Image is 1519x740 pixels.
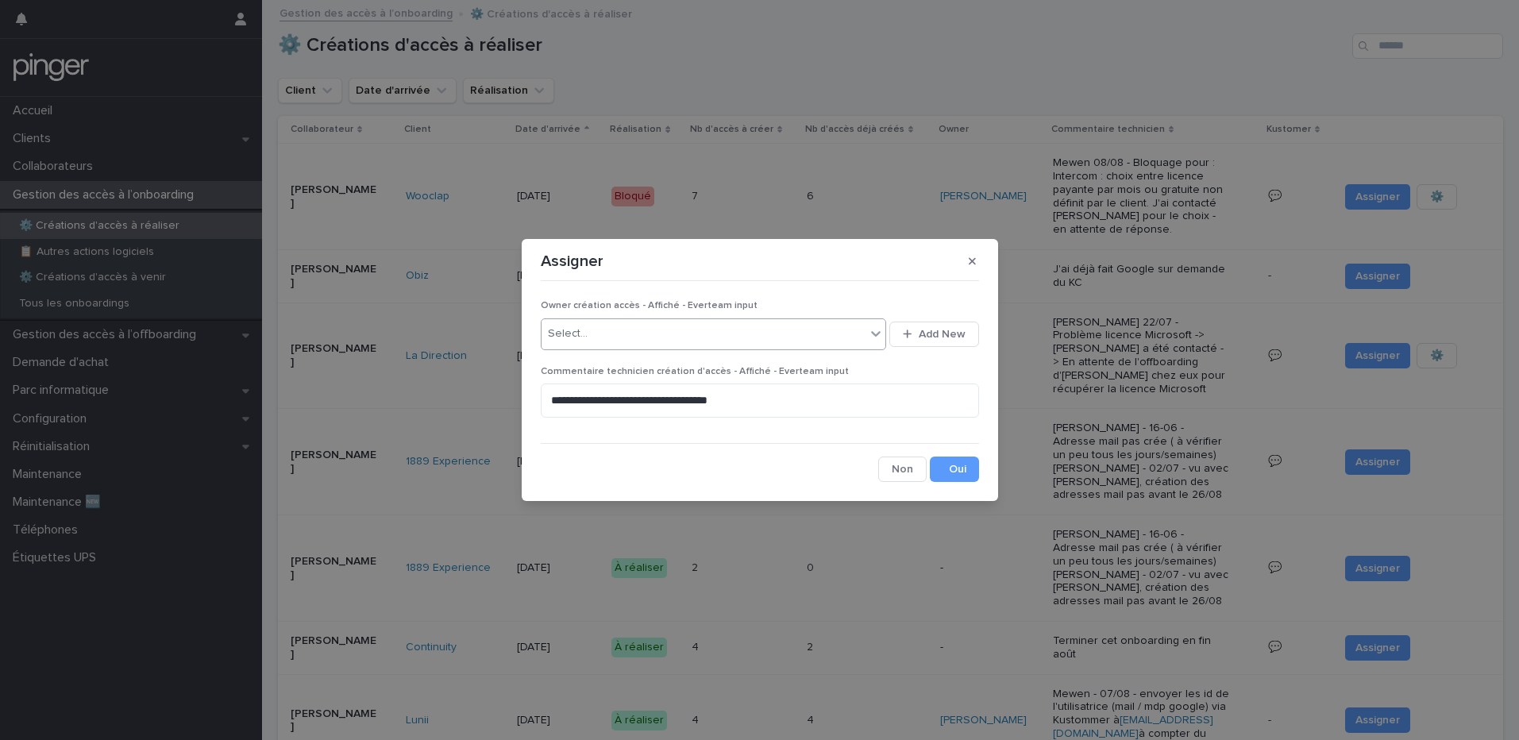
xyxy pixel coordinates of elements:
[919,329,966,340] span: Add New
[541,301,758,310] span: Owner création accès - Affiché - Everteam input
[541,367,849,376] span: Commentaire technicien création d'accès - Affiché - Everteam input
[541,252,603,271] p: Assigner
[889,322,978,347] button: Add New
[548,326,588,342] div: Select...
